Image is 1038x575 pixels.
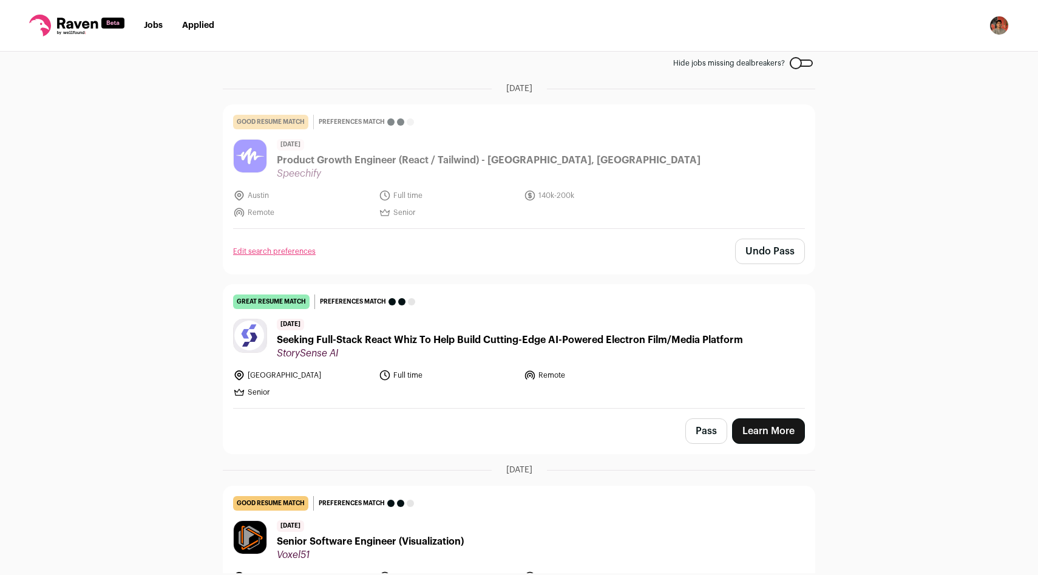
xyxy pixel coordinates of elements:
span: StorySense AI [277,347,743,359]
li: Austin [233,189,371,202]
span: Seeking Full-Stack React Whiz To Help Build Cutting-Edge AI-Powered Electron Film/Media Platform [277,333,743,347]
div: good resume match [233,115,308,129]
span: Hide jobs missing dealbreakers? [673,58,785,68]
a: Applied [182,21,214,30]
span: [DATE] [506,83,532,95]
span: Preferences match [319,116,385,128]
li: Remote [524,369,662,381]
li: [GEOGRAPHIC_DATA] [233,369,371,381]
button: Undo Pass [735,239,805,264]
img: 59b05ed76c69f6ff723abab124283dfa738d80037756823f9fc9e3f42b66bce3.jpg [234,140,266,172]
span: [DATE] [277,520,304,532]
li: 140k-200k [524,189,662,202]
button: Open dropdown [989,16,1009,35]
li: Senior [379,206,517,219]
span: Speechify [277,168,700,180]
span: Senior Software Engineer (Visualization) [277,534,464,549]
span: [DATE] [506,464,532,476]
img: 10639857-21fbc933ab2f35440e04c93302d0524a-medium_jpg.jpg [234,319,266,352]
li: Full time [379,189,517,202]
a: great resume match Preferences match [DATE] Seeking Full-Stack React Whiz To Help Build Cutting-E... [223,285,815,408]
button: Pass [685,418,727,444]
li: Senior [233,386,371,398]
li: Remote [233,206,371,219]
img: 1438337-medium_jpg [989,16,1009,35]
a: Learn More [732,418,805,444]
li: Full time [379,369,517,381]
span: Preferences match [319,497,385,509]
img: fd23106615db578e6ff1954ef24880a56acff43bf40616a9b16f5db7cfc4a8e0.jpg [234,521,266,554]
div: good resume match [233,496,308,511]
span: [DATE] [277,139,304,151]
span: Preferences match [320,296,386,308]
span: [DATE] [277,319,304,330]
span: Voxel51 [277,549,464,561]
div: great resume match [233,294,310,309]
span: Product Growth Engineer (React / Tailwind) - [GEOGRAPHIC_DATA], [GEOGRAPHIC_DATA] [277,153,700,168]
a: Jobs [144,21,163,30]
a: Edit search preferences [233,247,316,256]
a: good resume match Preferences match [DATE] Product Growth Engineer (React / Tailwind) - [GEOGRAPH... [223,105,815,228]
